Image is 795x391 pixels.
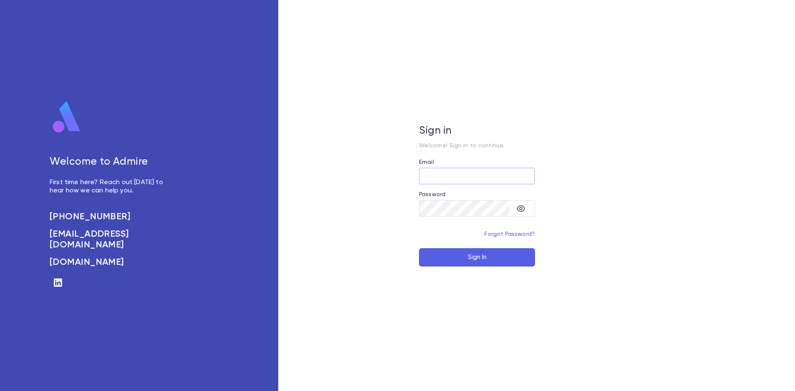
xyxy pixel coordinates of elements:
h5: Sign in [419,125,535,137]
a: [EMAIL_ADDRESS][DOMAIN_NAME] [50,229,172,250]
a: [DOMAIN_NAME] [50,257,172,268]
p: Welcome! Sign in to continue. [419,142,535,149]
a: [PHONE_NUMBER] [50,211,172,222]
button: Sign In [419,248,535,266]
p: First time here? Reach out [DATE] to hear how we can help you. [50,178,172,195]
label: Password [419,191,446,198]
h5: Welcome to Admire [50,156,172,168]
label: Email [419,159,434,166]
a: Forgot Password? [484,231,535,237]
button: toggle password visibility [513,200,529,217]
img: logo [50,101,84,134]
